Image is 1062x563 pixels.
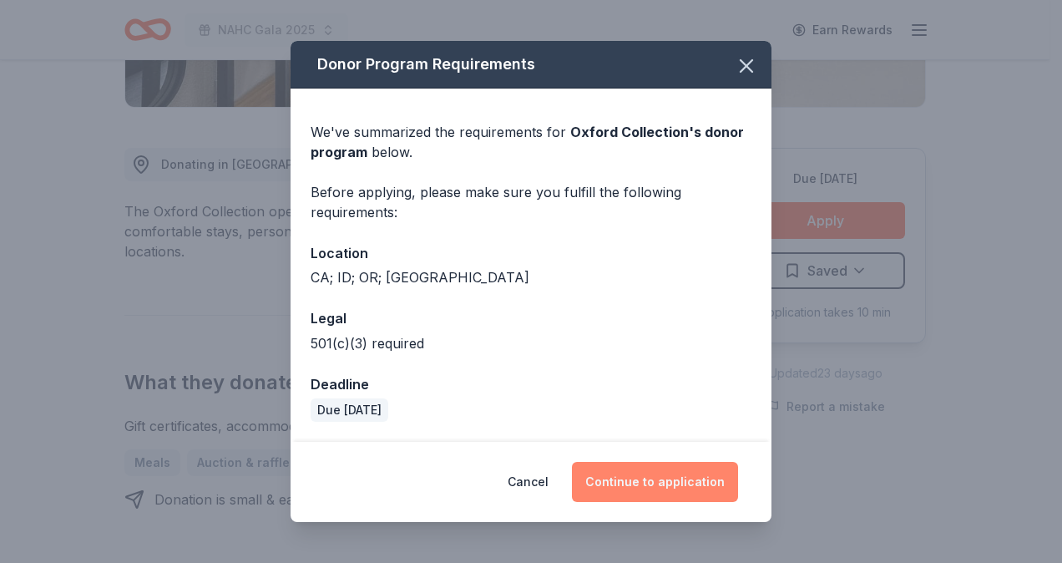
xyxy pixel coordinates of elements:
[311,182,751,222] div: Before applying, please make sure you fulfill the following requirements:
[311,307,751,329] div: Legal
[311,333,751,353] div: 501(c)(3) required
[311,398,388,422] div: Due [DATE]
[311,373,751,395] div: Deadline
[291,41,771,89] div: Donor Program Requirements
[311,267,751,287] div: CA; ID; OR; [GEOGRAPHIC_DATA]
[572,462,738,502] button: Continue to application
[311,242,751,264] div: Location
[311,122,751,162] div: We've summarized the requirements for below.
[508,462,549,502] button: Cancel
